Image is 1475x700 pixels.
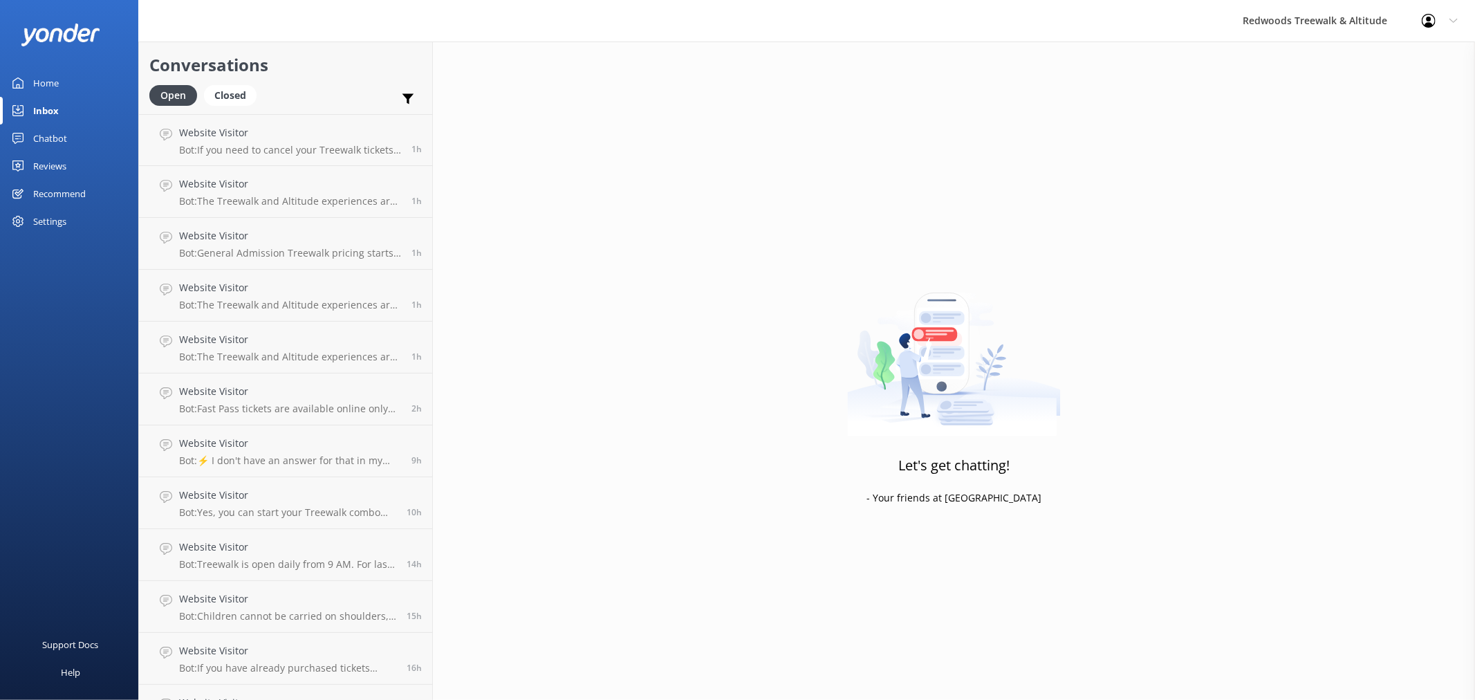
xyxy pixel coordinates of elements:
[898,454,1010,477] h3: Let's get chatting!
[139,218,432,270] a: Website VisitorBot:General Admission Treewalk pricing starts at $42 for adults (16+ years) and $2...
[139,425,432,477] a: Website VisitorBot:⚡ I don't have an answer for that in my knowledge base. Please try and rephras...
[407,506,422,518] span: Sep 23 2025 11:29pm (UTC +12:00) Pacific/Auckland
[179,591,396,607] h4: Website Visitor
[179,228,401,243] h4: Website Visitor
[204,87,263,102] a: Closed
[139,270,432,322] a: Website VisitorBot:The Treewalk and Altitude experiences are great all-weather activities, and th...
[179,144,401,156] p: Bot: If you need to cancel your Treewalk tickets, please contact us at [EMAIL_ADDRESS][DOMAIN_NAM...
[43,631,99,658] div: Support Docs
[139,374,432,425] a: Website VisitorBot:Fast Pass tickets are available online only during peak periods and in limited...
[411,143,422,155] span: Sep 24 2025 08:53am (UTC +12:00) Pacific/Auckland
[411,454,422,466] span: Sep 24 2025 01:10am (UTC +12:00) Pacific/Auckland
[139,477,432,529] a: Website VisitorBot:Yes, you can start your Treewalk combo visit either during the day or at night...
[33,69,59,97] div: Home
[179,436,401,451] h4: Website Visitor
[179,540,396,555] h4: Website Visitor
[407,558,422,570] span: Sep 23 2025 08:11pm (UTC +12:00) Pacific/Auckland
[407,610,422,622] span: Sep 23 2025 06:39pm (UTC +12:00) Pacific/Auckland
[179,454,401,467] p: Bot: ⚡ I don't have an answer for that in my knowledge base. Please try and rephrase your questio...
[179,662,396,674] p: Bot: If you have already purchased tickets through our website and would like to upgrade them to ...
[33,97,59,125] div: Inbox
[179,176,401,192] h4: Website Visitor
[149,87,204,102] a: Open
[179,280,401,295] h4: Website Visitor
[411,351,422,362] span: Sep 24 2025 08:44am (UTC +12:00) Pacific/Auckland
[179,384,401,399] h4: Website Visitor
[179,125,401,140] h4: Website Visitor
[179,506,396,519] p: Bot: Yes, you can start your Treewalk combo visit either during the day or at night and then retu...
[179,643,396,658] h4: Website Visitor
[179,488,396,503] h4: Website Visitor
[847,264,1061,436] img: artwork of a man stealing a conversation from at giant smartphone
[204,85,257,106] div: Closed
[179,610,396,623] p: Bot: Children cannot be carried on shoulders, in front or back carriers on the Treewalk due to sa...
[866,490,1041,506] p: - Your friends at [GEOGRAPHIC_DATA]
[179,403,401,415] p: Bot: Fast Pass tickets are available online only during peak periods and in limited quantities. I...
[411,403,422,414] span: Sep 24 2025 07:52am (UTC +12:00) Pacific/Auckland
[21,24,100,46] img: yonder-white-logo.png
[179,299,401,311] p: Bot: The Treewalk and Altitude experiences are great all-weather activities, and the forest can b...
[407,662,422,674] span: Sep 23 2025 05:53pm (UTC +12:00) Pacific/Auckland
[179,247,401,259] p: Bot: General Admission Treewalk pricing starts at $42 for adults (16+ years) and $26 for children...
[139,581,432,633] a: Website VisitorBot:Children cannot be carried on shoulders, in front or back carriers on the Tree...
[33,152,66,180] div: Reviews
[33,125,67,152] div: Chatbot
[179,195,401,208] p: Bot: The Treewalk and Altitude experiences are great all-weather activities, and the forest is of...
[411,299,422,311] span: Sep 24 2025 08:48am (UTC +12:00) Pacific/Auckland
[179,332,401,347] h4: Website Visitor
[411,195,422,207] span: Sep 24 2025 08:50am (UTC +12:00) Pacific/Auckland
[33,180,86,208] div: Recommend
[139,633,432,685] a: Website VisitorBot:If you have already purchased tickets through our website and would like to up...
[179,558,396,571] p: Bot: Treewalk is open daily from 9 AM. For last ticket sold times, please check our website FAQs ...
[33,208,66,235] div: Settings
[149,85,197,106] div: Open
[411,247,422,259] span: Sep 24 2025 08:50am (UTC +12:00) Pacific/Auckland
[61,658,80,686] div: Help
[179,351,401,363] p: Bot: The Treewalk and Altitude experiences are generally open in all weather conditions, includin...
[139,529,432,581] a: Website VisitorBot:Treewalk is open daily from 9 AM. For last ticket sold times, please check our...
[139,114,432,166] a: Website VisitorBot:If you need to cancel your Treewalk tickets, please contact us at [EMAIL_ADDRE...
[149,52,422,78] h2: Conversations
[139,322,432,374] a: Website VisitorBot:The Treewalk and Altitude experiences are generally open in all weather condit...
[139,166,432,218] a: Website VisitorBot:The Treewalk and Altitude experiences are great all-weather activities, and th...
